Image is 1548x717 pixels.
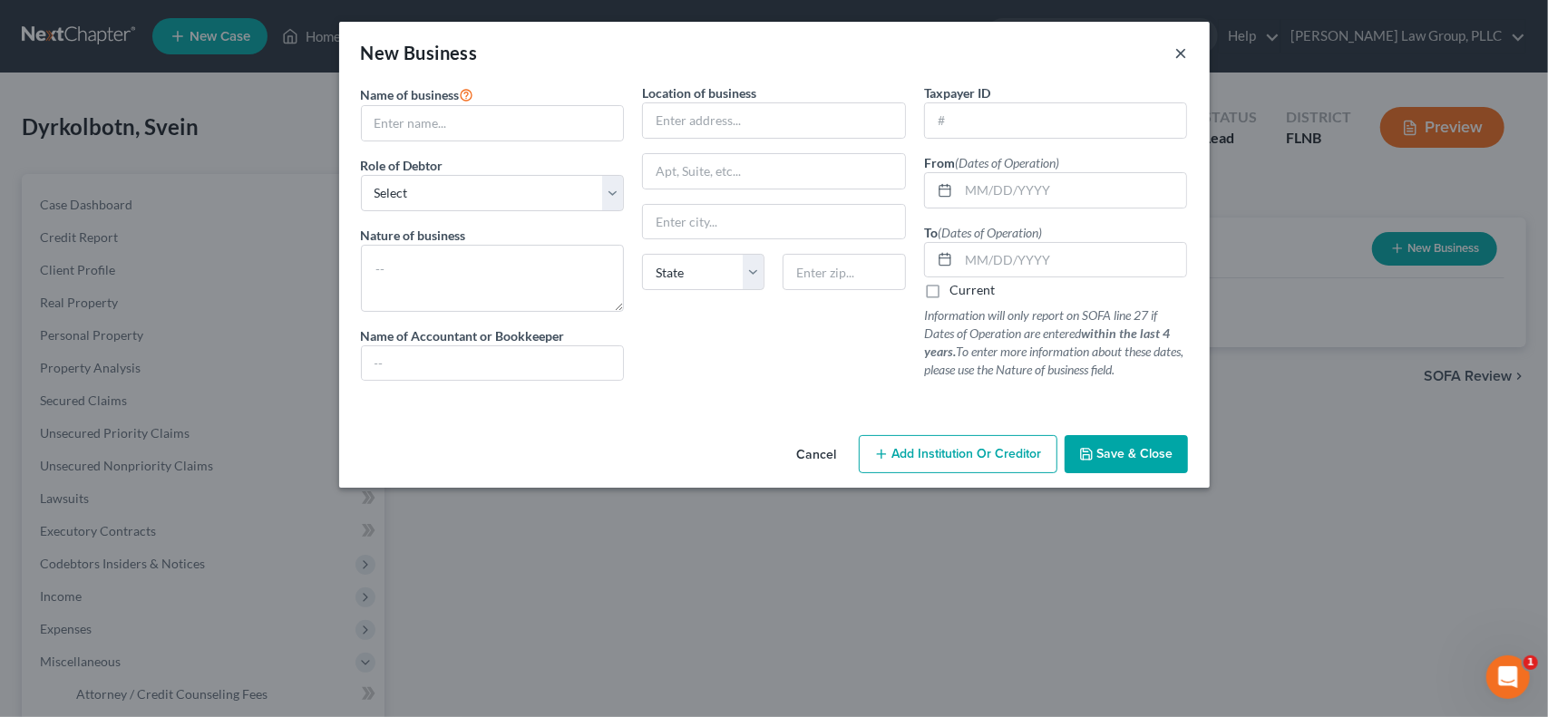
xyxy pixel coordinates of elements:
[959,173,1187,208] input: MM/DD/YYYY
[642,83,756,102] label: Location of business
[949,281,995,299] label: Current
[1065,435,1188,473] button: Save & Close
[361,226,466,245] label: Nature of business
[955,155,1059,170] span: (Dates of Operation)
[1175,42,1188,63] button: ×
[1524,655,1538,670] span: 1
[892,446,1042,461] span: Add Institution Or Creditor
[361,158,443,173] span: Role of Debtor
[859,435,1057,473] button: Add Institution Or Creditor
[925,103,1187,138] input: #
[361,326,565,345] label: Name of Accountant or Bookkeeper
[783,254,905,290] input: Enter zip...
[643,154,905,189] input: Apt, Suite, etc...
[1486,655,1530,699] iframe: Intercom live chat
[959,243,1187,277] input: MM/DD/YYYY
[1097,446,1173,461] span: Save & Close
[643,205,905,239] input: Enter city...
[361,87,460,102] span: Name of business
[404,42,477,63] span: Business
[924,83,990,102] label: Taxpayer ID
[362,346,624,381] input: --
[924,223,1042,242] label: To
[924,153,1059,172] label: From
[938,225,1042,240] span: (Dates of Operation)
[924,306,1188,379] p: Information will only report on SOFA line 27 if Dates of Operation are entered To enter more info...
[362,106,624,140] input: Enter name...
[643,103,905,138] input: Enter address...
[783,437,852,473] button: Cancel
[361,42,400,63] span: New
